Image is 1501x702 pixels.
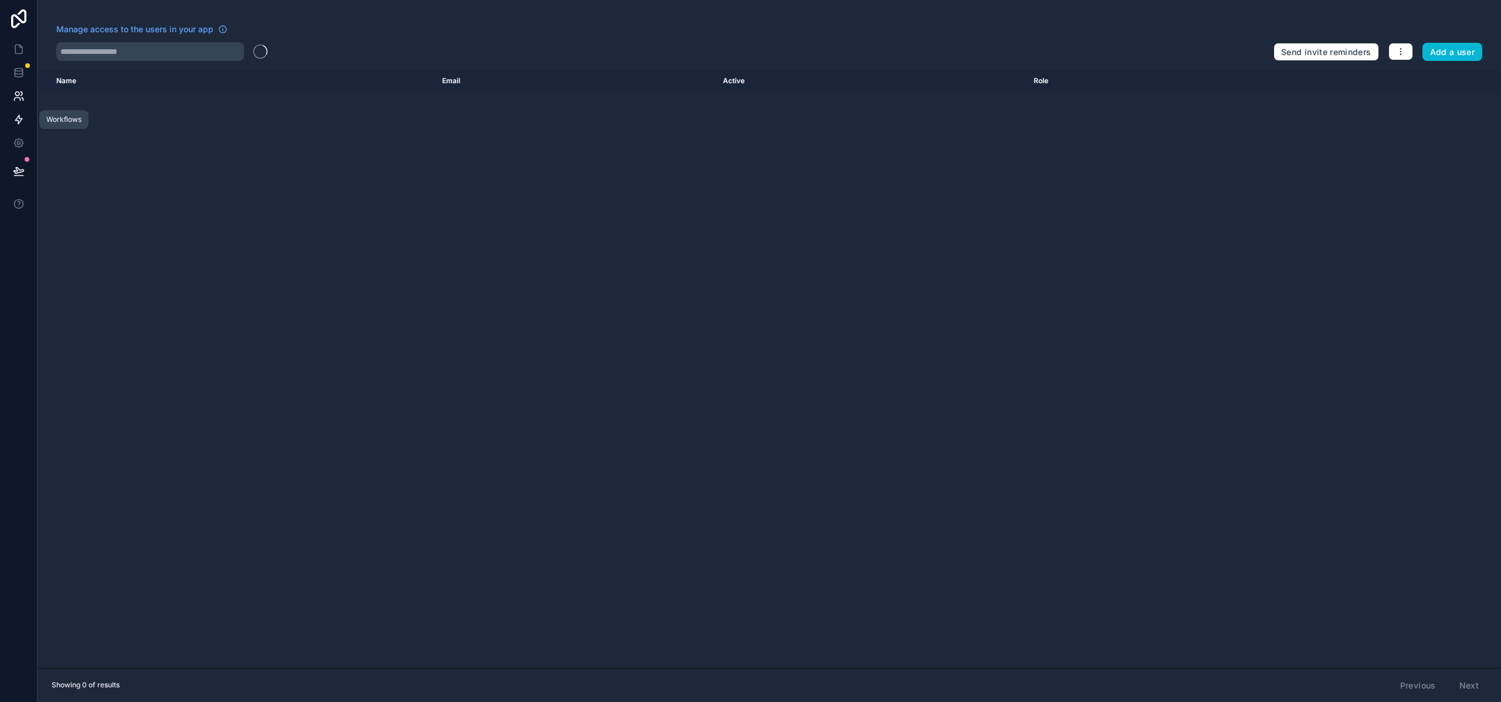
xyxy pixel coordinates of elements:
[56,23,227,35] a: Manage access to the users in your app
[1422,43,1483,62] button: Add a user
[56,23,213,35] span: Manage access to the users in your app
[716,70,1027,91] th: Active
[435,70,715,91] th: Email
[52,680,120,690] span: Showing 0 of results
[1274,43,1378,62] button: Send invite reminders
[46,115,81,124] div: Workflows
[38,70,1501,668] div: scrollable content
[1027,70,1276,91] th: Role
[38,70,435,91] th: Name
